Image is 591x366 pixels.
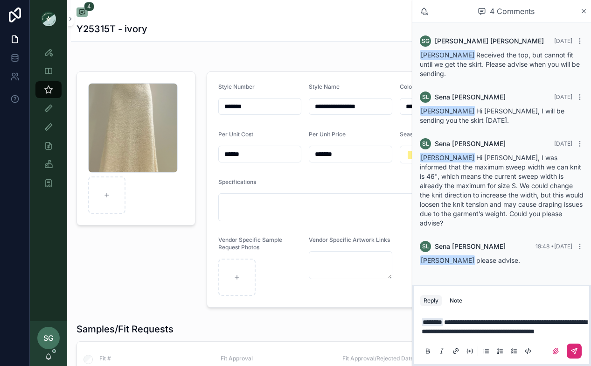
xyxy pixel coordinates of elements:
[342,355,452,362] span: Fit Approval/Rejected Date
[446,295,466,306] button: Note
[435,242,506,251] span: Sena [PERSON_NAME]
[420,153,475,162] span: [PERSON_NAME]
[422,93,429,101] span: SL
[422,37,430,45] span: SG
[450,297,462,304] div: Note
[218,236,282,251] span: Vendor Specific Sample Request Photos
[420,256,520,264] span: please advise.
[420,255,475,265] span: [PERSON_NAME]
[218,83,255,90] span: Style Number
[420,106,475,116] span: [PERSON_NAME]
[76,7,88,19] button: 4
[218,131,253,138] span: Per Unit Cost
[99,355,209,362] span: Fit #
[41,11,56,26] img: App logo
[420,154,584,227] span: Hi [PERSON_NAME], I was informed that the maximum sweep width we can knit is 46", which means the...
[309,131,346,138] span: Per Unit Price
[435,92,506,102] span: Sena [PERSON_NAME]
[84,2,94,11] span: 4
[422,243,429,250] span: SL
[420,295,442,306] button: Reply
[400,131,419,138] span: Season
[76,323,174,336] h1: Samples/Fit Requests
[420,50,475,60] span: [PERSON_NAME]
[30,37,67,204] div: scrollable content
[400,83,414,90] span: Color
[420,51,580,77] span: Received the top, but cannot fit until we get the skirt. Please advise when you will be sending.
[218,178,256,185] span: Specifications
[76,22,147,35] h1: Y25315T - ivory
[420,107,564,124] span: Hi [PERSON_NAME], I will be sending you the skirt [DATE].
[490,6,535,17] span: 4 Comments
[400,146,483,163] button: Select Button
[435,36,544,46] span: [PERSON_NAME] [PERSON_NAME]
[535,243,572,250] span: 19:48 • [DATE]
[221,355,331,362] span: Fit Approval
[422,140,429,148] span: SL
[554,93,572,100] span: [DATE]
[309,83,340,90] span: Style Name
[309,236,390,243] span: Vendor Specific Artwork Links
[43,332,54,344] span: SG
[554,37,572,44] span: [DATE]
[435,139,506,148] span: Sena [PERSON_NAME]
[554,140,572,147] span: [DATE]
